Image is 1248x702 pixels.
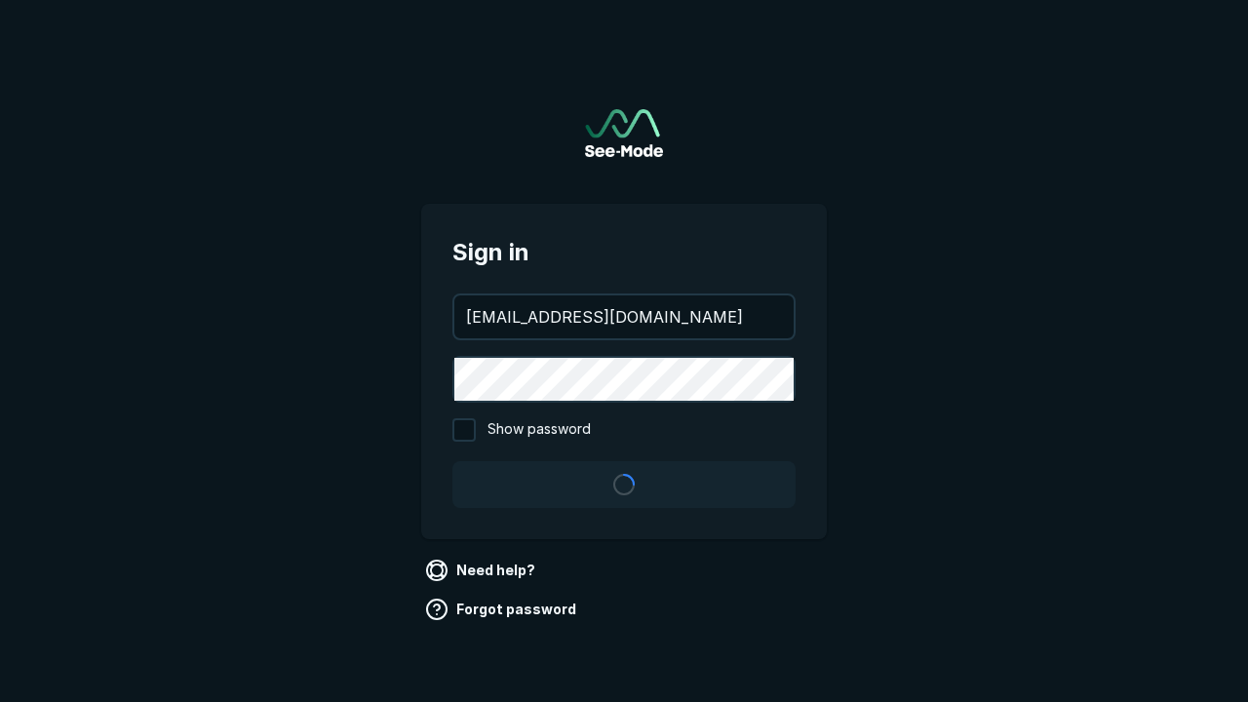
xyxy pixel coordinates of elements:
img: See-Mode Logo [585,109,663,157]
span: Show password [487,418,591,442]
a: Need help? [421,555,543,586]
a: Go to sign in [585,109,663,157]
span: Sign in [452,235,796,270]
input: your@email.com [454,295,794,338]
a: Forgot password [421,594,584,625]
